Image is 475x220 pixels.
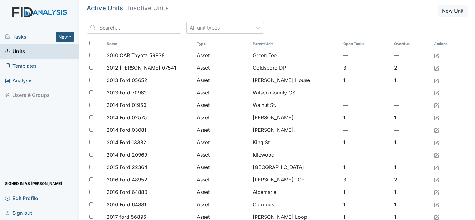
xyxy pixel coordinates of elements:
a: Edit [434,101,439,109]
td: Asset [194,99,250,111]
span: 2012 [PERSON_NAME] 07541 [107,64,176,71]
th: Toggle SortBy [194,39,250,49]
td: [PERSON_NAME] [250,111,340,124]
td: Asset [194,124,250,136]
td: 1 [392,198,431,211]
span: Templates [5,61,37,71]
td: Asset [194,173,250,186]
td: Asset [194,186,250,198]
span: Units [5,47,25,56]
a: Edit [434,201,439,208]
td: King St. [250,136,340,149]
a: Edit [434,163,439,171]
a: Edit [434,114,439,121]
td: Asset [194,149,250,161]
td: Wilson County CS [250,86,340,99]
td: — [392,86,431,99]
td: — [392,149,431,161]
span: Edit Profile [5,193,38,203]
h5: Active Units [87,5,123,11]
td: — [341,49,392,62]
a: Edit [434,52,439,59]
button: New Unit [438,5,468,17]
td: Currituck [250,198,340,211]
span: Analysis [5,76,33,85]
td: Asset [194,111,250,124]
span: Sign out [5,208,32,218]
span: 2013 Ford 70961 [107,89,146,96]
span: Signed in as [PERSON_NAME] [5,179,62,188]
a: Edit [434,151,439,158]
td: — [341,124,392,136]
td: Asset [194,74,250,86]
td: 1 [392,161,431,173]
td: 3 [341,62,392,74]
a: Tasks [5,33,56,40]
td: — [392,49,431,62]
a: Edit [434,126,439,134]
td: Walnut St. [250,99,340,111]
td: 1 [392,74,431,86]
span: 2014 Ford 03081 [107,126,146,134]
span: 2016 Ford 64881 [107,201,146,208]
td: — [392,99,431,111]
span: 2015 Ford 22364 [107,163,147,171]
input: Toggle All Rows Selected [89,41,93,45]
td: [PERSON_NAME]. [250,124,340,136]
td: Albemarle [250,186,340,198]
h5: Inactive Units [128,5,169,11]
td: 1 [341,74,392,86]
td: Goldsboro DP [250,62,340,74]
td: [PERSON_NAME]. ICF [250,173,340,186]
td: Green Tee [250,49,340,62]
span: 2014 Ford 01950 [107,101,146,109]
span: 2014 Ford 02575 [107,114,147,121]
span: 2016 Ford 48952 [107,176,147,183]
td: Asset [194,161,250,173]
input: Search... [87,22,181,34]
td: 2 [392,62,431,74]
a: Edit [434,76,439,84]
td: 1 [341,136,392,149]
td: 1 [392,136,431,149]
a: Edit [434,188,439,196]
td: 1 [341,198,392,211]
td: — [341,99,392,111]
td: [GEOGRAPHIC_DATA] [250,161,340,173]
td: 2 [392,173,431,186]
td: — [341,86,392,99]
td: 1 [392,111,431,124]
td: Idlewood [250,149,340,161]
td: Asset [194,49,250,62]
th: Toggle SortBy [104,39,194,49]
td: Asset [194,86,250,99]
button: New [56,32,74,42]
td: Asset [194,62,250,74]
td: 1 [341,111,392,124]
span: 2016 Ford 64880 [107,188,147,196]
div: All unit types [190,24,220,31]
span: 2014 Ford 20969 [107,151,147,158]
td: 1 [341,161,392,173]
td: Asset [194,136,250,149]
a: Edit [434,64,439,71]
th: Toggle SortBy [250,39,340,49]
a: Edit [434,176,439,183]
td: 3 [341,173,392,186]
a: Edit [434,139,439,146]
a: Edit [434,89,439,96]
td: Asset [194,198,250,211]
td: — [392,124,431,136]
th: Actions [431,39,463,49]
span: 2010 CAR Toyota 59838 [107,52,165,59]
span: 2013 Ford 05652 [107,76,147,84]
th: Toggle SortBy [392,39,431,49]
td: [PERSON_NAME] House [250,74,340,86]
td: 1 [341,186,392,198]
td: 1 [392,186,431,198]
td: — [341,149,392,161]
span: 2014 Ford 13332 [107,139,146,146]
th: Toggle SortBy [341,39,392,49]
